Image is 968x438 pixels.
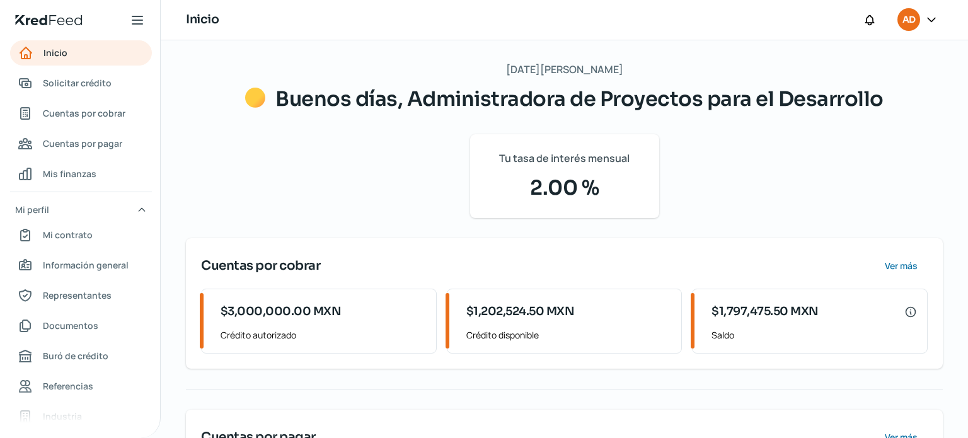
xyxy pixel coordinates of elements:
[201,256,320,275] span: Cuentas por cobrar
[10,71,152,96] a: Solicitar crédito
[712,303,819,320] span: $1,797,475.50 MXN
[221,327,426,343] span: Crédito autorizado
[885,262,918,270] span: Ver más
[10,283,152,308] a: Representantes
[43,135,122,151] span: Cuentas por pagar
[15,202,49,217] span: Mi perfil
[466,327,672,343] span: Crédito disponible
[245,88,265,108] img: Saludos
[43,287,112,303] span: Representantes
[43,227,93,243] span: Mi contrato
[43,45,67,61] span: Inicio
[43,105,125,121] span: Cuentas por cobrar
[10,343,152,369] a: Buró de crédito
[43,408,82,424] span: Industria
[712,327,917,343] span: Saldo
[10,101,152,126] a: Cuentas por cobrar
[275,86,884,112] span: Buenos días, Administradora de Proyectos para el Desarrollo
[10,222,152,248] a: Mi contrato
[43,348,108,364] span: Buró de crédito
[43,318,98,333] span: Documentos
[10,253,152,278] a: Información general
[10,404,152,429] a: Industria
[499,149,630,168] span: Tu tasa de interés mensual
[43,75,112,91] span: Solicitar crédito
[874,253,928,279] button: Ver más
[221,303,342,320] span: $3,000,000.00 MXN
[10,40,152,66] a: Inicio
[43,257,129,273] span: Información general
[186,11,219,29] h1: Inicio
[902,13,915,28] span: AD
[10,374,152,399] a: Referencias
[43,166,96,182] span: Mis finanzas
[10,313,152,338] a: Documentos
[506,61,623,79] span: [DATE][PERSON_NAME]
[10,161,152,187] a: Mis finanzas
[466,303,575,320] span: $1,202,524.50 MXN
[10,131,152,156] a: Cuentas por pagar
[485,173,644,203] span: 2.00 %
[43,378,93,394] span: Referencias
